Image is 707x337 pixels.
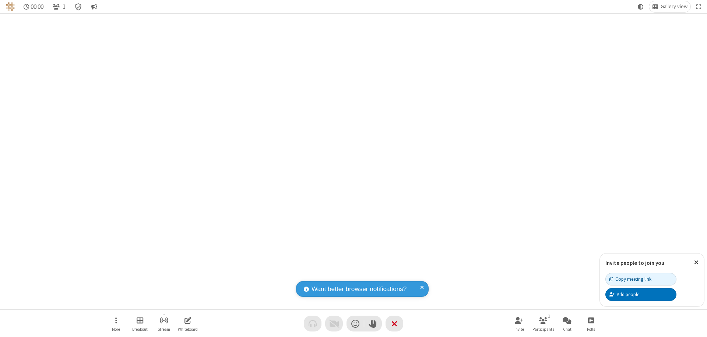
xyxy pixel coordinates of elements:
span: Chat [563,327,571,331]
button: End or leave meeting [386,316,403,331]
button: Open menu [105,313,127,334]
span: Participants [532,327,554,331]
button: Add people [605,288,676,301]
div: Meeting details Encryption enabled [71,1,85,12]
span: 00:00 [31,3,43,10]
button: Start streaming [153,313,175,334]
button: Manage Breakout Rooms [129,313,151,334]
button: Raise hand [364,316,382,331]
span: Polls [587,327,595,331]
button: Using system theme [635,1,647,12]
button: Open participant list [532,313,554,334]
span: Gallery view [661,4,687,10]
button: Fullscreen [693,1,704,12]
span: Invite [514,327,524,331]
button: Conversation [88,1,100,12]
div: Timer [21,1,47,12]
button: Invite participants (⌘+Shift+I) [508,313,530,334]
span: Want better browser notifications? [312,284,407,294]
button: Open chat [556,313,578,334]
button: Audio problem - check your Internet connection or call by phone [304,316,321,331]
span: Breakout [132,327,148,331]
div: Copy meeting link [609,276,651,283]
span: Stream [158,327,170,331]
button: Open participant list [49,1,68,12]
label: Invite people to join you [605,259,664,266]
img: QA Selenium DO NOT DELETE OR CHANGE [6,2,15,11]
button: Change layout [649,1,690,12]
span: 1 [63,3,66,10]
div: 1 [546,313,552,319]
button: Copy meeting link [605,273,676,285]
button: Video [325,316,343,331]
button: Close popover [689,253,704,272]
button: Open poll [580,313,602,334]
button: Send a reaction [347,316,364,331]
span: More [112,327,120,331]
button: Open shared whiteboard [177,313,199,334]
span: Whiteboard [178,327,198,331]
